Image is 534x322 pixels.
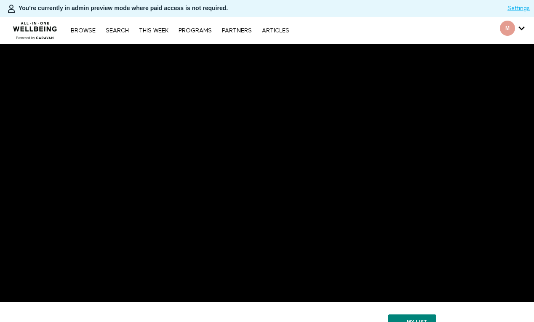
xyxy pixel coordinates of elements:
a: PROGRAMS [174,28,216,34]
a: ARTICLES [258,28,294,34]
img: CARAVAN [10,16,61,41]
nav: Primary [67,26,293,35]
div: Secondary [494,17,531,44]
a: PARTNERS [218,28,256,34]
a: THIS WEEK [135,28,173,34]
a: Settings [507,4,530,13]
a: Search [101,28,133,34]
a: Browse [67,28,100,34]
img: person-bdfc0eaa9744423c596e6e1c01710c89950b1dff7c83b5d61d716cfd8139584f.svg [6,4,16,14]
